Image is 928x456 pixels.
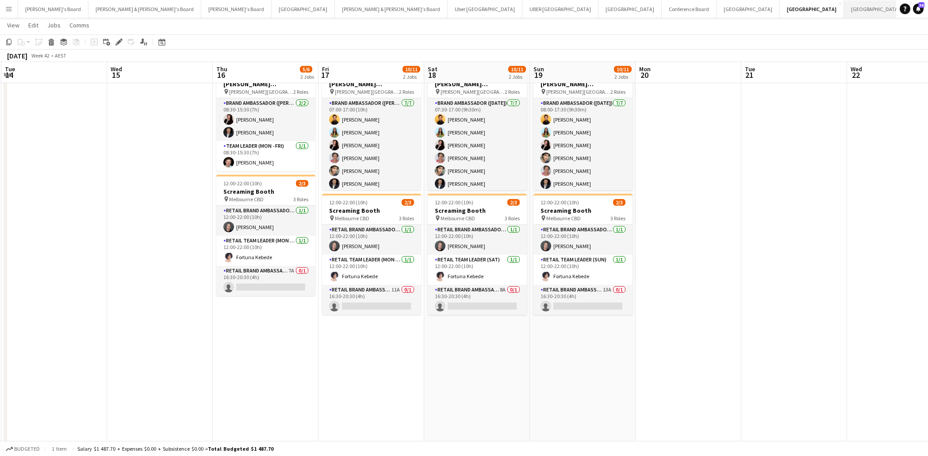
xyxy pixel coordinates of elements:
[522,0,598,18] button: UBER [GEOGRAPHIC_DATA]
[7,21,19,29] span: View
[399,88,414,95] span: 2 Roles
[849,70,862,80] span: 22
[403,66,420,73] span: 10/11
[322,255,421,285] app-card-role: RETAIL Team Leader (Mon - Fri)1/112:00-22:00 (10h)Fortuna Kebede
[216,236,315,266] app-card-role: RETAIL Team Leader (Mon - Fri)1/112:00-22:00 (10h)Fortuna Kebede
[335,88,399,95] span: [PERSON_NAME][GEOGRAPHIC_DATA]
[216,141,315,171] app-card-role: Team Leader (Mon - Fri)1/108:30-15:30 (7h)[PERSON_NAME]
[639,65,651,73] span: Mon
[613,199,625,206] span: 2/3
[744,70,755,80] span: 21
[533,65,544,73] span: Sun
[533,194,633,315] app-job-card: 12:00-22:00 (10h)2/3Screaming Booth Melbourne CBD3 RolesRETAIL Brand Ambassador ([DATE])1/112:00-...
[533,225,633,255] app-card-role: RETAIL Brand Ambassador ([DATE])1/112:00-22:00 (10h)[PERSON_NAME]
[509,73,525,80] div: 2 Jobs
[426,70,437,80] span: 18
[329,199,368,206] span: 12:00-22:00 (10h)
[18,0,88,18] button: [PERSON_NAME]'s Board
[428,65,437,73] span: Sat
[216,98,315,141] app-card-role: Brand Ambassador ([PERSON_NAME])2/208:30-15:30 (7h)[PERSON_NAME][PERSON_NAME]
[201,0,272,18] button: [PERSON_NAME]'s Board
[216,206,315,236] app-card-role: RETAIL Brand Ambassador (Mon - Fri)1/112:00-22:00 (10h)[PERSON_NAME]
[428,207,527,215] h3: Screaming Booth
[918,2,924,8] span: 38
[508,66,526,73] span: 10/11
[428,225,527,255] app-card-role: RETAIL Brand Ambassador ([DATE])1/112:00-22:00 (10h)[PERSON_NAME]
[7,51,27,60] div: [DATE]
[223,180,262,187] span: 12:00-22:00 (10h)
[321,70,329,80] span: 17
[322,65,329,73] span: Fri
[208,445,273,452] span: Total Budgeted $1 487.70
[399,215,414,222] span: 3 Roles
[428,285,527,315] app-card-role: RETAIL Brand Ambassador ([DATE])8A0/116:30-20:30 (4h)
[507,199,520,206] span: 2/3
[322,207,421,215] h3: Screaming Booth
[533,207,633,215] h3: Screaming Booth
[505,88,520,95] span: 2 Roles
[505,215,520,222] span: 3 Roles
[77,445,273,452] div: Salary $1 487.70 + Expenses $0.00 + Subsistence $0.00 =
[335,215,369,222] span: Melbourne CBD
[4,444,41,454] button: Budgeted
[638,70,651,80] span: 20
[541,199,579,206] span: 12:00-22:00 (10h)
[322,98,421,205] app-card-role: Brand Ambassador ([PERSON_NAME])7/707:00-17:00 (10h)[PERSON_NAME][PERSON_NAME][PERSON_NAME][PERSO...
[532,70,544,80] span: 19
[216,175,315,296] div: 12:00-22:00 (10h)2/3Screaming Booth Melbourne CBD3 RolesRETAIL Brand Ambassador (Mon - Fri)1/112:...
[546,88,610,95] span: [PERSON_NAME][GEOGRAPHIC_DATA]
[717,0,780,18] button: [GEOGRAPHIC_DATA]
[296,180,308,187] span: 2/3
[662,0,717,18] button: Conference Board
[55,52,66,59] div: AEST
[216,266,315,296] app-card-role: RETAIL Brand Ambassador (Mon - Fri)7A0/116:30-20:30 (4h)
[428,59,527,190] app-job-card: 07:30-17:00 (9h30m)8/8MotoGP 2025 @ [PERSON_NAME][GEOGRAPHIC_DATA] [PERSON_NAME][GEOGRAPHIC_DATA]...
[322,225,421,255] app-card-role: RETAIL Brand Ambassador (Mon - Fri)1/112:00-22:00 (10h)[PERSON_NAME]
[745,65,755,73] span: Tue
[322,285,421,315] app-card-role: RETAIL Brand Ambassador (Mon - Fri)11A0/116:30-20:30 (4h)
[300,73,314,80] div: 2 Jobs
[428,255,527,285] app-card-role: RETAIL Team Leader (Sat)1/112:00-22:00 (10h)Fortuna Kebede
[216,59,315,171] app-job-card: 08:30-15:30 (7h)3/3MotoGP 2025 @ [PERSON_NAME][GEOGRAPHIC_DATA] [PERSON_NAME][GEOGRAPHIC_DATA]2 R...
[28,21,38,29] span: Edit
[610,88,625,95] span: 2 Roles
[5,65,15,73] span: Tue
[335,0,448,18] button: [PERSON_NAME] & [PERSON_NAME]'s Board
[14,446,40,452] span: Budgeted
[88,0,201,18] button: [PERSON_NAME] & [PERSON_NAME]'s Board
[428,194,527,315] app-job-card: 12:00-22:00 (10h)2/3Screaming Booth Melbourne CBD3 RolesRETAIL Brand Ambassador ([DATE])1/112:00-...
[780,0,844,18] button: [GEOGRAPHIC_DATA]
[69,21,89,29] span: Comms
[533,98,633,205] app-card-role: Brand Ambassador ([DATE])7/708:00-17:30 (9h30m)[PERSON_NAME][PERSON_NAME][PERSON_NAME][PERSON_NAM...
[272,0,335,18] button: [GEOGRAPHIC_DATA]
[111,65,122,73] span: Wed
[229,88,293,95] span: [PERSON_NAME][GEOGRAPHIC_DATA]
[66,19,93,31] a: Comms
[614,73,631,80] div: 2 Jobs
[448,0,522,18] button: Uber [GEOGRAPHIC_DATA]
[435,199,473,206] span: 12:00-22:00 (10h)
[402,199,414,206] span: 2/3
[300,66,312,73] span: 5/6
[533,59,633,190] div: 08:00-17:30 (9h30m)8/8MotoGP 2025 @ [PERSON_NAME][GEOGRAPHIC_DATA] [PERSON_NAME][GEOGRAPHIC_DATA]...
[546,215,581,222] span: Melbourne CBD
[322,194,421,315] app-job-card: 12:00-22:00 (10h)2/3Screaming Booth Melbourne CBD3 RolesRETAIL Brand Ambassador (Mon - Fri)1/112:...
[293,88,308,95] span: 2 Roles
[403,73,420,80] div: 2 Jobs
[109,70,122,80] span: 15
[913,4,924,14] a: 38
[47,21,61,29] span: Jobs
[441,215,475,222] span: Melbourne CBD
[29,52,51,59] span: Week 42
[441,88,505,95] span: [PERSON_NAME][GEOGRAPHIC_DATA]
[215,70,227,80] span: 16
[428,98,527,205] app-card-role: Brand Ambassador ([DATE])7/707:30-17:00 (9h30m)[PERSON_NAME][PERSON_NAME][PERSON_NAME][PERSON_NAM...
[614,66,632,73] span: 10/11
[4,19,23,31] a: View
[49,445,70,452] span: 1 item
[851,65,862,73] span: Wed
